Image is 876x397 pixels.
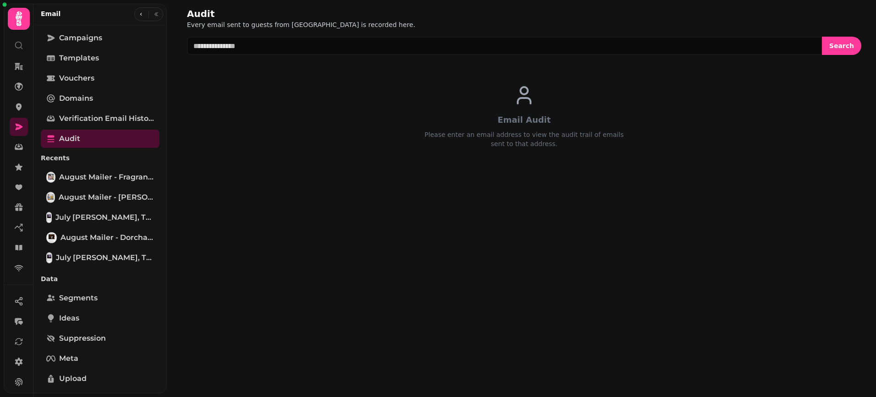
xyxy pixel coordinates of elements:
div: Please enter an email address to view the audit trail of emails sent to that address. [422,130,627,148]
span: Audit [59,133,80,144]
a: Audit [41,130,159,148]
a: Segments [41,289,159,307]
img: August Mailer - Mango Cider [47,193,54,202]
span: Campaigns [59,33,102,44]
a: Suppression [41,329,159,348]
span: Suppression [59,333,106,344]
span: Vouchers [59,73,94,84]
a: July Mailer Acai, Thistly, Whisky, Ceilidh [clone]July [PERSON_NAME], Thistly, Whisky, [PERSON_NA... [41,208,159,227]
a: Campaigns [41,29,159,47]
img: July Mailer Acai, Thistly, Whisky, Ceilidh [47,253,51,262]
span: Search [829,43,854,49]
span: July [PERSON_NAME], Thistly, Whisky, [PERSON_NAME] [56,252,154,263]
span: August Mailer - Dorchadas [60,232,154,243]
button: Search [822,37,861,55]
img: July Mailer Acai, Thistly, Whisky, Ceilidh [clone] [47,213,51,222]
a: Upload [41,370,159,388]
p: Recents [41,150,159,166]
img: August Mailer - Dorchadas [47,233,56,242]
span: Ideas [59,313,79,324]
span: Verification email history [59,113,154,124]
a: August Mailer - DorchadasAugust Mailer - Dorchadas [41,228,159,247]
span: July [PERSON_NAME], Thistly, Whisky, [PERSON_NAME] [clone] [55,212,154,223]
a: August Mailer - Fragrant DropsAugust Mailer - Fragrant Drops [41,168,159,186]
p: Data [41,271,159,287]
div: Email Audit [498,114,551,126]
h2: Audit [187,7,363,20]
span: Upload [59,373,87,384]
span: Domains [59,93,93,104]
a: Vouchers [41,69,159,87]
span: Meta [59,353,78,364]
h2: Email [41,9,60,18]
a: Verification email history [41,109,159,128]
span: Templates [59,53,99,64]
span: August Mailer - Fragrant Drops [59,172,154,183]
img: August Mailer - Fragrant Drops [47,173,55,182]
a: Meta [41,349,159,368]
a: August Mailer - Mango CiderAugust Mailer - [PERSON_NAME] [41,188,159,207]
p: Every email sent to guests from [GEOGRAPHIC_DATA] is recorded here. [187,20,415,29]
a: July Mailer Acai, Thistly, Whisky, CeilidhJuly [PERSON_NAME], Thistly, Whisky, [PERSON_NAME] [41,249,159,267]
a: Domains [41,89,159,108]
span: Segments [59,293,98,304]
a: Ideas [41,309,159,327]
span: August Mailer - [PERSON_NAME] [59,192,154,203]
a: Templates [41,49,159,67]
